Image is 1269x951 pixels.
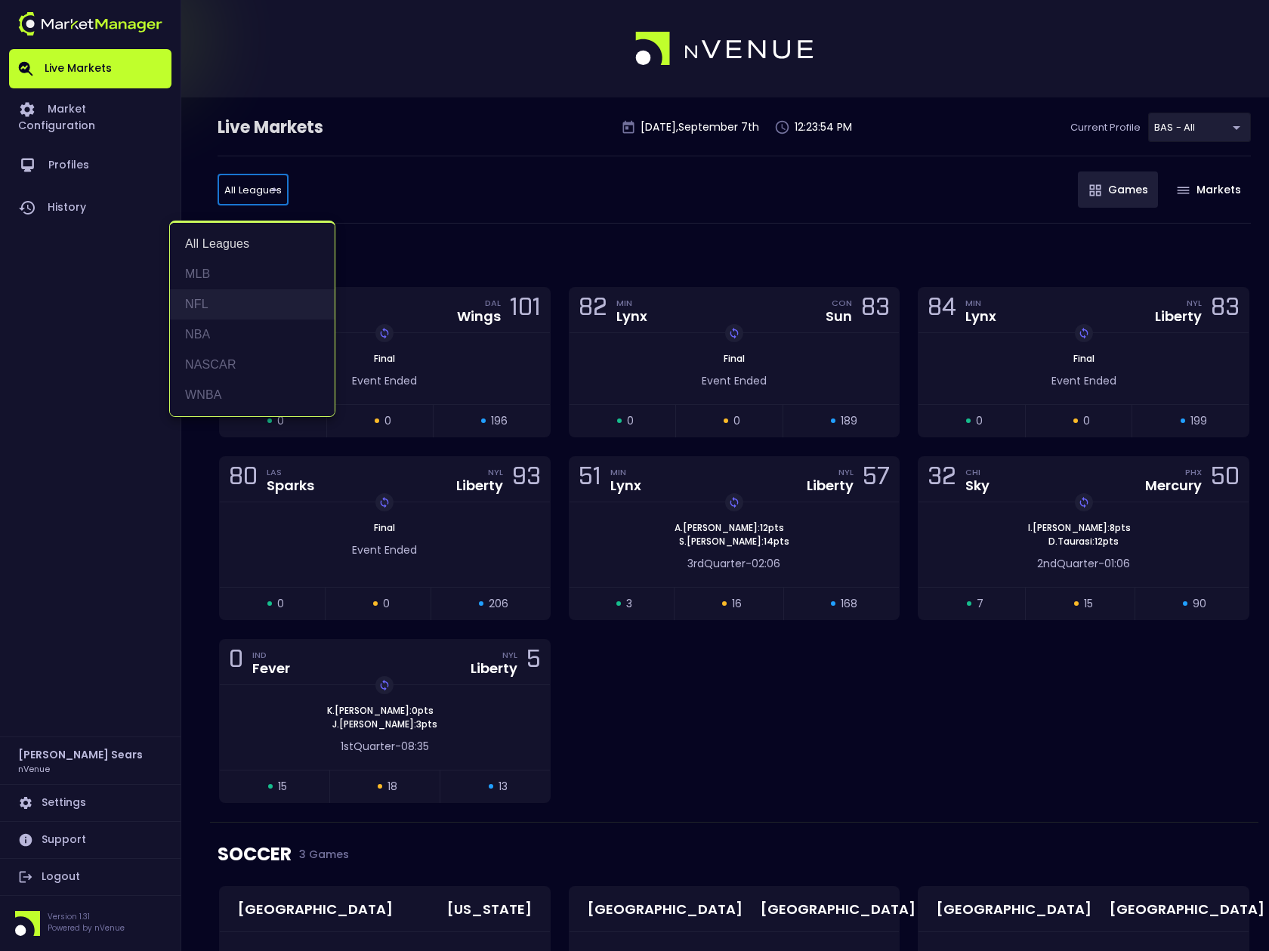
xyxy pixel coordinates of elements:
[170,350,335,380] li: NASCAR
[170,289,335,320] li: NFL
[170,259,335,289] li: MLB
[170,380,335,410] li: WNBA
[170,229,335,259] li: All Leagues
[170,320,335,350] li: NBA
